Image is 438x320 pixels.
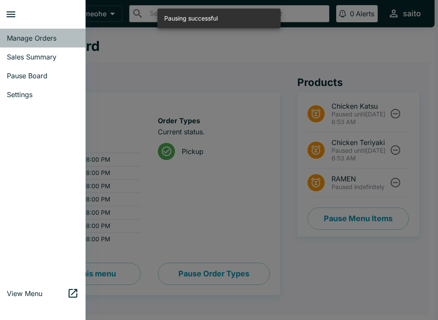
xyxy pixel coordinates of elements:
[164,11,218,26] div: Pausing successful
[7,289,67,298] span: View Menu
[7,53,79,61] span: Sales Summary
[7,71,79,80] span: Pause Board
[7,34,79,42] span: Manage Orders
[7,90,79,99] span: Settings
